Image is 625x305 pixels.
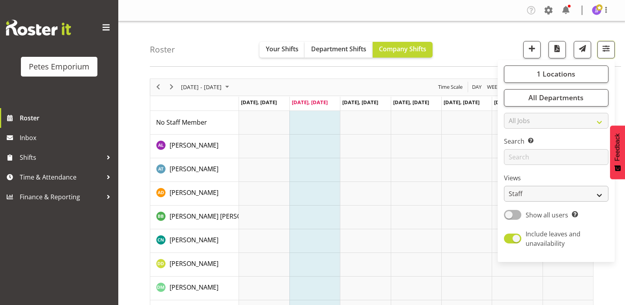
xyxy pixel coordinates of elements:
[20,171,103,183] span: Time & Attendance
[29,61,90,73] div: Petes Emporium
[574,41,591,58] button: Send a list of all shifts for the selected filtered period to all rostered employees.
[504,65,608,83] button: 1 Locations
[373,42,433,58] button: Company Shifts
[537,69,575,79] span: 1 Locations
[379,45,426,53] span: Company Shifts
[610,125,625,179] button: Feedback - Show survey
[523,41,541,58] button: Add a new shift
[20,132,114,144] span: Inbox
[20,191,103,203] span: Finance & Reporting
[6,20,71,36] img: Rosterit website logo
[549,41,566,58] button: Download a PDF of the roster according to the set date range.
[597,41,615,58] button: Filter Shifts
[20,152,103,163] span: Shifts
[592,6,601,15] img: janelle-jonkers702.jpg
[311,45,366,53] span: Department Shifts
[266,45,299,53] span: Your Shifts
[614,133,621,161] span: Feedback
[20,112,114,124] span: Roster
[150,45,175,54] h4: Roster
[259,42,305,58] button: Your Shifts
[305,42,373,58] button: Department Shifts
